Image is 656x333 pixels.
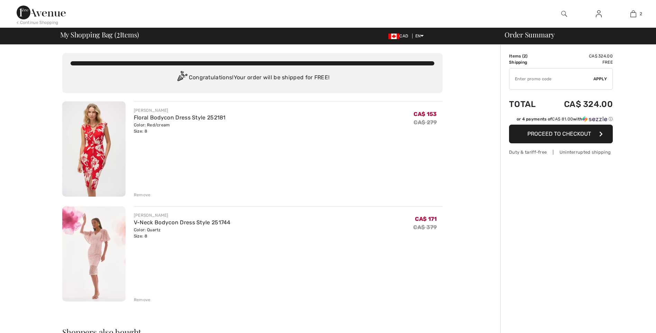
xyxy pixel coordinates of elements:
[590,10,607,18] a: Sign In
[596,10,602,18] img: My Info
[616,10,650,18] a: 2
[415,216,437,222] span: CA$ 171
[388,34,399,39] img: Canadian Dollar
[524,54,526,58] span: 2
[552,117,573,121] span: CA$ 81.00
[582,116,607,122] img: Sezzle
[62,206,126,301] img: V-Neck Bodycon Dress Style 251744
[134,107,226,114] div: [PERSON_NAME]
[509,92,546,116] td: Total
[509,53,546,59] td: Items ( )
[415,34,424,38] span: EN
[509,116,613,125] div: or 4 payments ofCA$ 81.00withSezzle Click to learn more about Sezzle
[413,224,437,231] s: CA$ 379
[546,92,613,116] td: CA$ 324.00
[593,76,607,82] span: Apply
[60,31,139,38] span: My Shopping Bag ( Items)
[71,71,434,85] div: Congratulations! Your order will be shipped for FREE!
[117,29,120,38] span: 2
[546,53,613,59] td: CA$ 324.00
[509,125,613,143] button: Proceed to Checkout
[561,10,567,18] img: search the website
[630,10,636,18] img: My Bag
[134,192,151,198] div: Remove
[134,122,226,134] div: Color: Red/cream Size: 8
[509,149,613,155] div: Duty & tariff-free | Uninterrupted shipping
[17,6,66,19] img: 1ère Avenue
[62,101,126,197] img: Floral Bodycon Dress Style 252181
[546,59,613,65] td: Free
[134,114,226,121] a: Floral Bodycon Dress Style 252181
[134,297,151,303] div: Remove
[414,111,437,117] span: CA$ 153
[134,227,231,239] div: Color: Quartz Size: 8
[388,34,411,38] span: CAD
[640,11,642,17] span: 2
[527,130,591,137] span: Proceed to Checkout
[414,119,437,126] s: CA$ 279
[134,212,231,218] div: [PERSON_NAME]
[496,31,652,38] div: Order Summary
[509,69,593,89] input: Promo code
[517,116,613,122] div: or 4 payments of with
[509,59,546,65] td: Shipping
[17,19,58,26] div: < Continue Shopping
[175,71,189,85] img: Congratulation2.svg
[134,219,231,226] a: V-Neck Bodycon Dress Style 251744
